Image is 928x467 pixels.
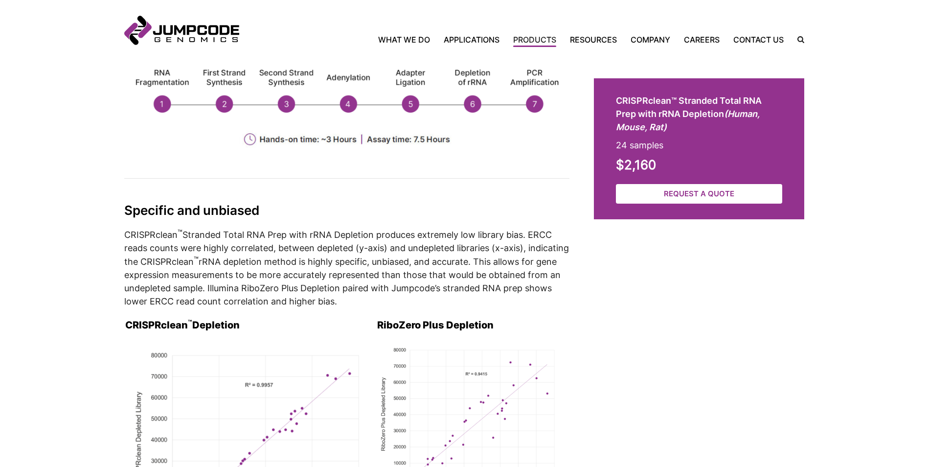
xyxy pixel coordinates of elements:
a: Company [624,34,677,46]
img: CRISPRclean™ Workflow HMR Timeline [124,127,569,150]
p: CRISPRclean Stranded Total RNA Prep with rRNA Depletion produces extremely low library bias. ERCC... [124,228,569,308]
h2: CRISPRclean™ Stranded Total RNA Prep with rRNA Depletion [616,94,782,134]
strong: $2,160 [616,157,656,172]
a: Contact Us [726,34,791,46]
p: 24 samples [616,139,782,152]
a: What We Do [378,34,437,46]
a: Applications [437,34,506,46]
h4: RiboZero Plus Depletion [377,318,568,332]
a: Resources [563,34,624,46]
sup: ™ [188,318,192,326]
img: CRISPRclean™ workflow [124,59,569,123]
a: Careers [677,34,726,46]
label: Search the site. [791,36,804,43]
a: Products [506,34,563,46]
a: Request a Quote [616,184,782,204]
h2: Specific and unbiased [124,203,569,218]
nav: Primary Navigation [239,34,791,46]
sup: ™ [194,256,199,263]
sup: ™ [178,229,182,236]
h3: CRISPRclean Depletion [125,318,377,332]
